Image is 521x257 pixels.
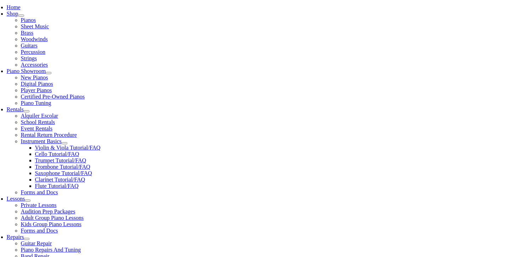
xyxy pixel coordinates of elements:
a: Lessons [7,196,25,202]
a: Piano Showroom [7,68,46,74]
a: Percussion [21,49,45,55]
a: Violin & Viola Tutorial/FAQ [35,145,101,151]
a: Private Lessons [21,202,57,208]
a: New Pianos [21,74,48,80]
button: Open submenu of Piano Showroom [46,72,51,74]
button: Open submenu of Shop [18,15,24,17]
a: Forms and Docs [21,189,58,195]
a: Flute Tutorial/FAQ [35,183,79,189]
a: Piano Repairs And Tuning [21,247,81,253]
a: Sheet Music [21,23,49,29]
a: Repairs [7,234,24,240]
a: Cello Tutorial/FAQ [35,151,79,157]
button: Open submenu of Instrument Basics [62,142,67,144]
a: Guitar Repair [21,240,52,246]
button: Open submenu of Lessons [25,200,30,202]
a: Trombone Tutorial/FAQ [35,164,90,170]
a: Strings [21,55,37,61]
a: Rental Return Procedure [21,132,77,138]
a: Trumpet Tutorial/FAQ [35,157,86,163]
a: Alquiler Escolar [21,113,58,119]
a: Accessories [21,62,48,68]
a: Clarinet Tutorial/FAQ [35,177,85,183]
a: Brass [21,30,34,36]
a: Kids Group Piano Lessons [21,221,82,227]
button: Open submenu of Rentals [24,110,29,112]
a: Woodwinds [21,36,48,42]
a: Pianos [21,17,36,23]
a: Digital Pianos [21,81,53,87]
button: Open submenu of Repairs [24,238,29,240]
a: School Rentals [21,119,55,125]
a: Piano Tuning [21,100,51,106]
a: Shop [7,11,18,17]
a: Certified Pre-Owned Pianos [21,94,85,100]
a: Rentals [7,106,24,112]
a: Home [7,4,21,10]
a: Audition Prep Packages [21,208,75,214]
a: Event Rentals [21,125,52,132]
a: Forms and Docs [21,228,58,234]
a: Adult Group Piano Lessons [21,215,84,221]
a: Instrument Basics [21,138,62,144]
a: Saxophone Tutorial/FAQ [35,170,92,176]
a: Player Pianos [21,87,52,93]
a: Guitars [21,43,38,49]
